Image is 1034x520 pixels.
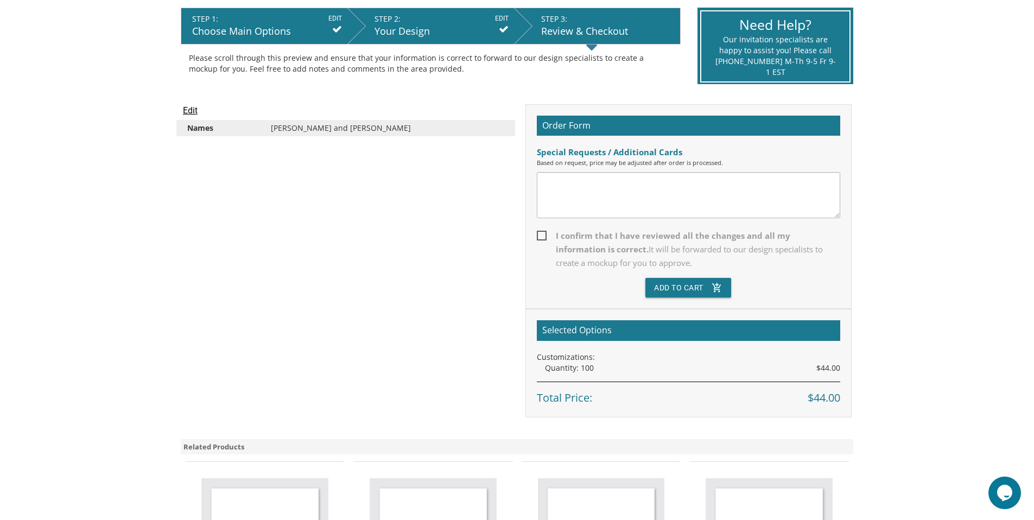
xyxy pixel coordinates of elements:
[537,158,840,167] div: Based on request, price may be adjusted after order is processed.
[537,320,840,341] h2: Selected Options
[556,244,823,268] span: It will be forwarded to our design specialists to create a mockup for you to approve.
[192,24,342,39] div: Choose Main Options
[808,390,840,406] span: $44.00
[541,24,675,39] div: Review & Checkout
[988,477,1023,509] iframe: chat widget
[712,278,722,297] i: add_shopping_cart
[179,123,262,134] div: Names
[263,123,512,134] div: [PERSON_NAME] and [PERSON_NAME]
[537,147,840,158] div: Special Requests / Additional Cards
[537,382,840,406] div: Total Price:
[192,14,342,24] div: STEP 1:
[375,24,509,39] div: Your Design
[645,278,731,297] button: Add To Cartadd_shopping_cart
[495,14,509,23] input: EDIT
[541,14,675,24] div: STEP 3:
[715,15,836,35] div: Need Help?
[715,34,836,78] div: Our invitation specialists are happy to assist you! Please call [PHONE_NUMBER] M-Th 9-5 Fr 9-1 EST
[545,363,840,373] div: Quantity: 100
[537,229,840,270] span: I confirm that I have reviewed all the changes and all my information is correct.
[181,439,854,455] div: Related Products
[189,53,673,74] div: Please scroll through this preview and ensure that your information is correct to forward to our ...
[816,363,840,373] span: $44.00
[375,14,509,24] div: STEP 2:
[328,14,342,23] input: EDIT
[183,104,198,117] input: Edit
[537,352,840,363] div: Customizations:
[537,116,840,136] h2: Order Form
